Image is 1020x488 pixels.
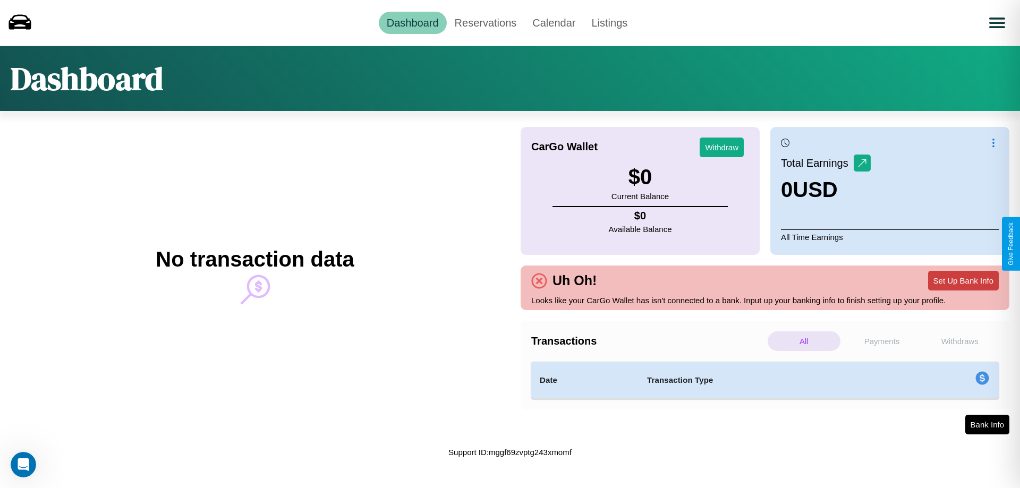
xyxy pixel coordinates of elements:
[156,247,354,271] h2: No transaction data
[781,229,999,244] p: All Time Earnings
[923,331,996,351] p: Withdraws
[531,141,598,153] h4: CarGo Wallet
[531,362,999,399] table: simple table
[768,331,840,351] p: All
[928,271,999,290] button: Set Up Bank Info
[447,12,525,34] a: Reservations
[531,293,999,307] p: Looks like your CarGo Wallet has isn't connected to a bank. Input up your banking info to finish ...
[965,415,1009,434] button: Bank Info
[524,12,583,34] a: Calendar
[11,452,36,477] iframe: Intercom live chat
[611,165,669,189] h3: $ 0
[609,222,672,236] p: Available Balance
[611,189,669,203] p: Current Balance
[647,374,888,387] h4: Transaction Type
[448,445,572,459] p: Support ID: mggf69zvptg243xmomf
[781,178,871,202] h3: 0 USD
[540,374,630,387] h4: Date
[1007,222,1015,266] div: Give Feedback
[11,57,163,100] h1: Dashboard
[547,273,602,288] h4: Uh Oh!
[609,210,672,222] h4: $ 0
[781,153,854,173] p: Total Earnings
[846,331,919,351] p: Payments
[700,138,744,157] button: Withdraw
[379,12,447,34] a: Dashboard
[982,8,1012,38] button: Open menu
[531,335,765,347] h4: Transactions
[583,12,635,34] a: Listings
